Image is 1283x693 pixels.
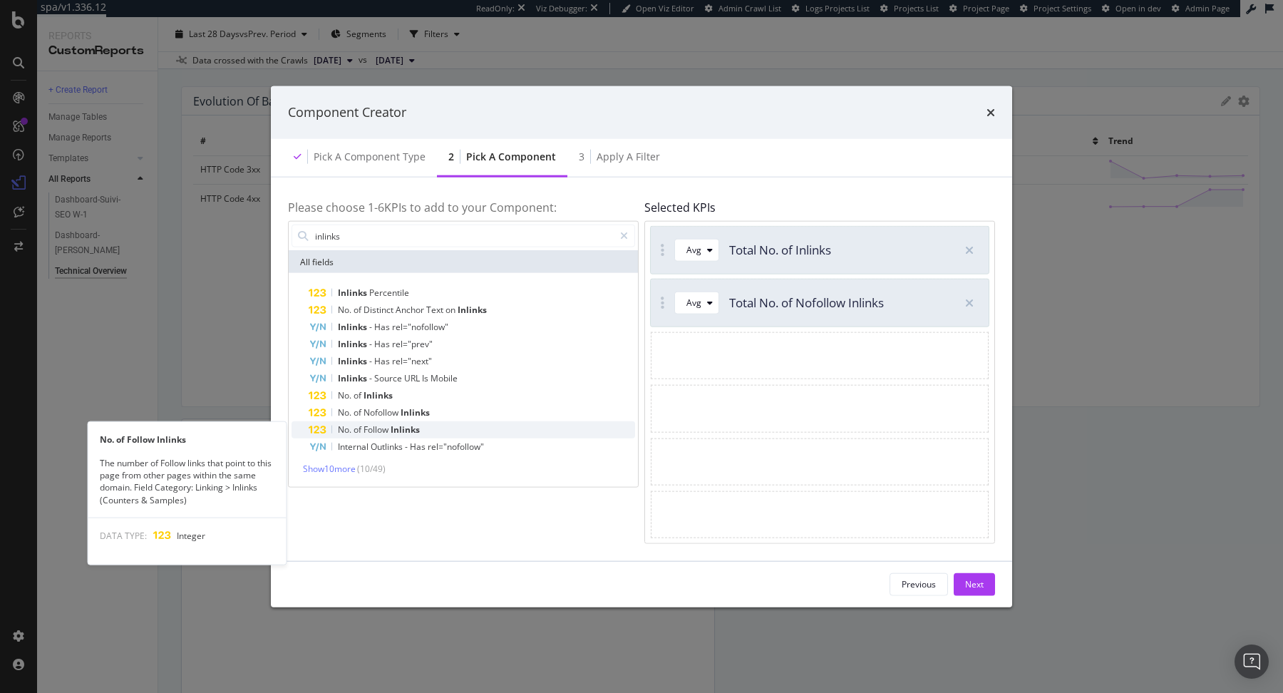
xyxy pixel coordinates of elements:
[314,149,426,163] div: Pick a Component type
[364,304,396,316] span: Distinct
[374,372,404,384] span: Source
[338,423,354,436] span: No.
[354,389,364,401] span: of
[954,573,995,595] button: Next
[729,242,831,258] span: Total No. of Inlinks
[902,578,936,590] div: Previous
[369,372,374,384] span: -
[448,149,454,163] div: 2
[445,304,458,316] span: on
[392,355,432,367] span: rel="next"
[686,299,701,307] div: Avg
[338,287,369,299] span: Inlinks
[369,287,409,299] span: Percentile
[391,423,420,436] span: Inlinks
[88,457,287,506] div: The number of Follow links that point to this page from other pages within the same domain. Field...
[404,372,422,384] span: URL
[177,529,205,541] span: Integer
[729,294,884,311] span: Total No. of Nofollow Inlinks
[674,239,719,262] button: Avg
[428,441,484,453] span: rel="nofollow"
[597,149,660,163] div: Apply a Filter
[579,149,584,163] div: 3
[364,389,393,401] span: Inlinks
[338,406,354,419] span: No.
[338,372,369,384] span: Inlinks
[374,338,392,350] span: Has
[466,149,556,163] div: Pick a Component
[338,321,369,333] span: Inlinks
[401,406,430,419] span: Inlinks
[357,463,386,475] span: ( 10 / 49 )
[674,292,719,314] button: Avg
[338,355,369,367] span: Inlinks
[1235,645,1269,679] div: Open Intercom Messenger
[890,573,948,595] button: Previous
[338,441,371,453] span: Internal
[314,225,614,247] input: Search by field name
[369,321,374,333] span: -
[374,321,392,333] span: Has
[271,86,1012,607] div: modal
[289,250,638,273] div: All fields
[405,441,410,453] span: -
[965,578,984,590] div: Next
[431,372,458,384] span: Mobile
[410,441,428,453] span: Has
[369,338,374,350] span: -
[364,406,401,419] span: Nofollow
[303,463,356,475] span: Show 10 more
[374,355,392,367] span: Has
[422,372,431,384] span: Is
[396,304,426,316] span: Anchor
[426,304,445,316] span: Text
[354,304,364,316] span: of
[338,389,354,401] span: No.
[364,423,391,436] span: Follow
[88,433,287,446] div: No. of Follow Inlinks
[371,441,405,453] span: Outlinks
[644,201,995,214] h4: Selected KPIs
[686,246,701,255] div: Avg
[354,423,364,436] span: of
[392,321,448,333] span: rel="nofollow"
[338,338,369,350] span: Inlinks
[392,338,433,350] span: rel="prev"
[369,355,374,367] span: -
[354,406,364,419] span: of
[458,304,487,316] span: Inlinks
[288,103,406,122] div: Component Creator
[338,304,354,316] span: No.
[986,103,995,122] div: times
[100,529,147,541] span: DATA TYPE:
[288,201,639,214] h4: Please choose 1- 6 KPIs to add to your Component:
